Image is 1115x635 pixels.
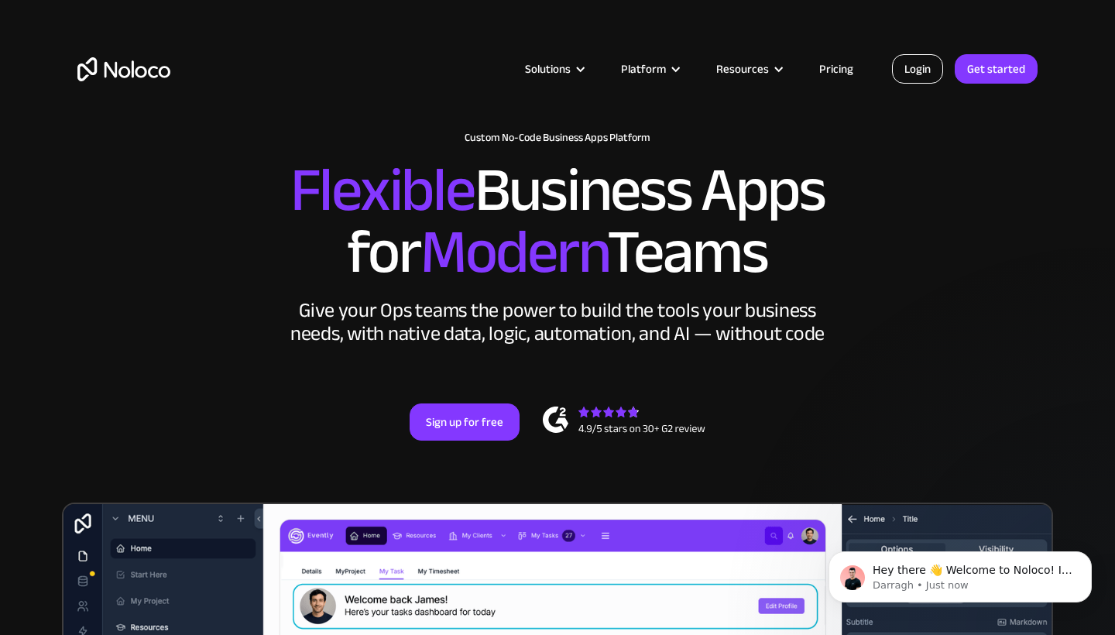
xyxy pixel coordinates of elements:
span: Flexible [290,132,475,248]
div: Platform [621,59,666,79]
div: Solutions [506,59,602,79]
span: Modern [420,194,607,310]
a: Get started [955,54,1038,84]
div: Resources [697,59,800,79]
div: Give your Ops teams the power to build the tools your business needs, with native data, logic, au... [286,299,829,345]
a: home [77,57,170,81]
div: Platform [602,59,697,79]
a: Login [892,54,943,84]
a: Sign up for free [410,403,520,441]
div: Solutions [525,59,571,79]
h2: Business Apps for Teams [77,160,1038,283]
div: Resources [716,59,769,79]
iframe: Intercom notifications message [805,519,1115,627]
a: Pricing [800,59,873,79]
